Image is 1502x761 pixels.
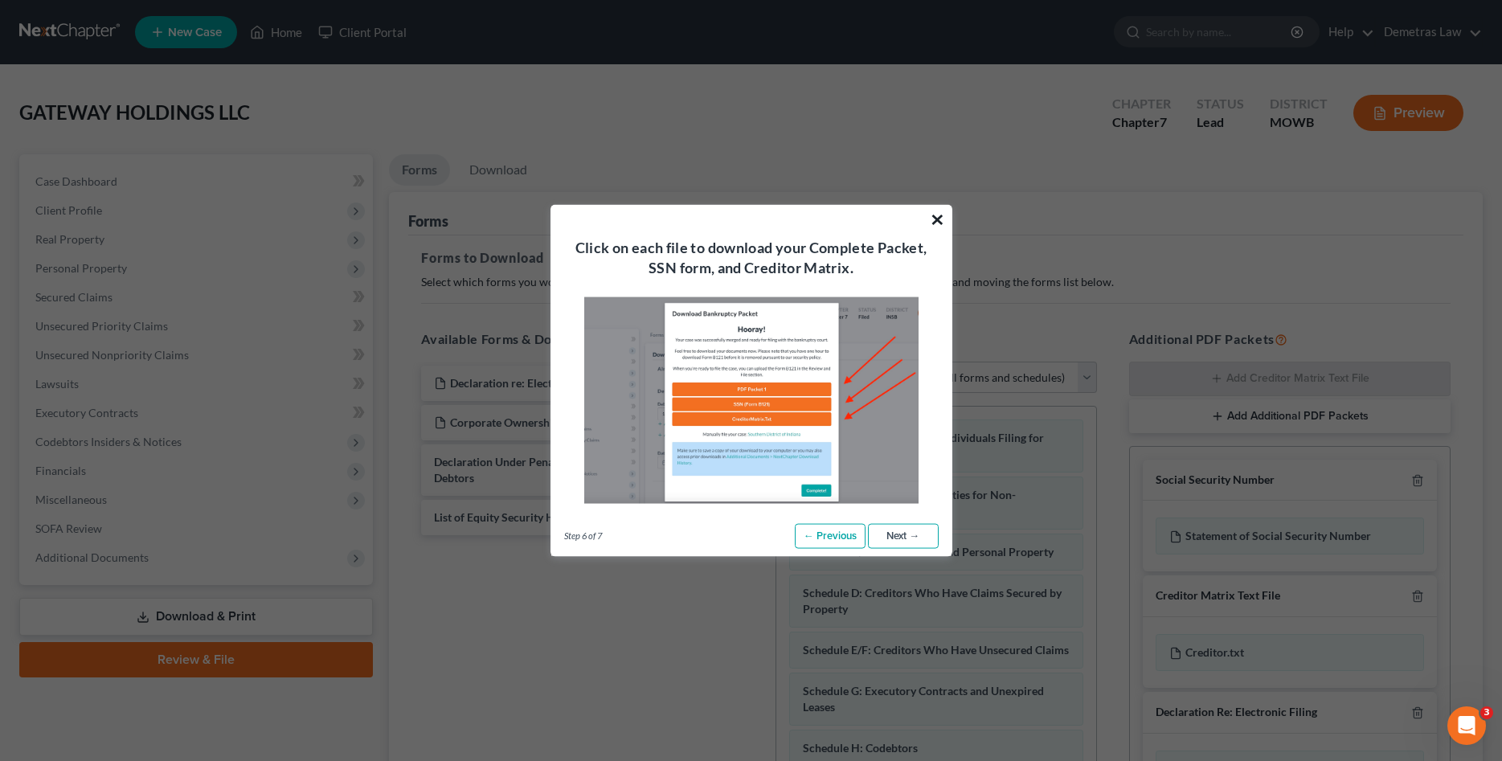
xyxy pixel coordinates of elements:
[564,529,602,542] span: Step 6 of 7
[1447,706,1486,745] iframe: Intercom live chat
[868,523,939,549] a: Next →
[795,523,866,549] a: ← Previous
[571,237,932,277] h4: Click on each file to download your Complete Packet, SSN form, and Creditor Matrix.
[930,206,945,231] button: ×
[1480,706,1493,719] span: 3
